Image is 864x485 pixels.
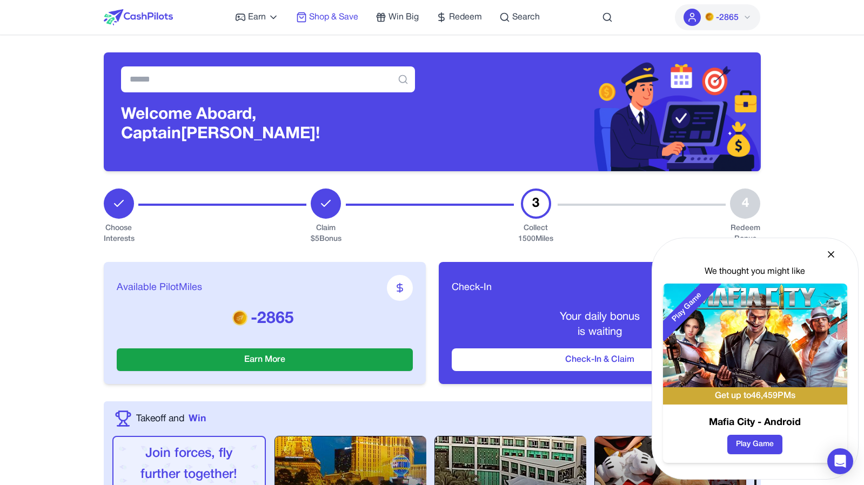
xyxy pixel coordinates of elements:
[189,412,206,426] span: Win
[376,11,419,24] a: Win Big
[521,188,551,219] div: 3
[705,12,714,21] img: PMs
[432,52,761,171] img: Header decoration
[232,310,247,325] img: PMs
[675,4,760,30] button: PMs-2865
[296,11,358,24] a: Shop & Save
[117,309,413,329] p: -2865
[117,348,413,371] button: Earn More
[730,188,760,219] div: 4
[727,435,782,454] button: Play Game
[499,11,540,24] a: Search
[663,265,847,278] div: We thought you might like
[578,327,622,337] span: is waiting
[452,309,748,325] p: Your daily bonus
[827,448,853,474] div: Open Intercom Messenger
[449,11,482,24] span: Redeem
[309,11,358,24] span: Shop & Save
[653,273,721,341] div: Play Game
[730,223,760,245] div: Redeem Bonus
[518,223,553,245] div: Collect 1500 Miles
[136,412,184,426] span: Takeoff and
[716,11,739,24] span: -2865
[235,11,279,24] a: Earn
[311,223,341,245] div: Claim $ 5 Bonus
[663,415,847,430] h3: Mafia City - Android
[248,11,266,24] span: Earn
[389,11,419,24] span: Win Big
[104,9,173,25] img: CashPilots Logo
[117,280,202,295] span: Available PilotMiles
[663,284,847,387] img: Mafia City - Android
[452,348,748,371] button: Check-In & Claim
[512,11,540,24] span: Search
[663,387,847,405] div: Get up to 46,459 PMs
[104,223,134,245] div: Choose Interests
[452,280,492,295] span: Check-In
[136,412,206,426] a: Takeoff andWin
[121,105,415,144] h3: Welcome Aboard, Captain [PERSON_NAME]!
[436,11,482,24] a: Redeem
